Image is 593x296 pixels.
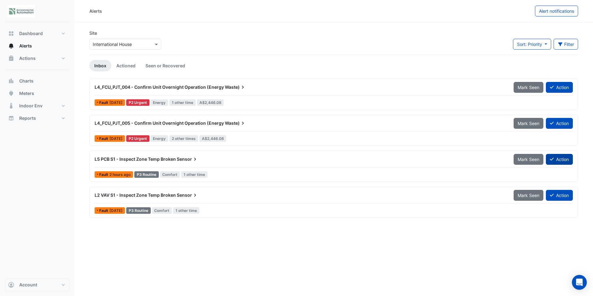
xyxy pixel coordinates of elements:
div: Alerts [89,8,102,14]
span: Mark Seen [518,157,539,162]
button: Mark Seen [514,82,543,93]
span: 1 other time [169,99,196,106]
button: Sort: Priority [513,39,551,50]
span: Comfort [152,207,172,214]
button: Reports [5,112,69,124]
span: 1 other time [181,171,207,178]
a: Inbox [89,60,111,71]
span: Actions [19,55,36,61]
app-icon: Reports [8,115,14,121]
app-icon: Alerts [8,43,14,49]
a: Actioned [111,60,140,71]
app-icon: Indoor Env [8,103,14,109]
img: Company Logo [7,5,35,17]
span: Reports [19,115,36,121]
button: Action [546,118,573,129]
button: Indoor Env [5,100,69,112]
span: Dashboard [19,30,43,37]
span: Mark Seen [518,85,539,90]
span: L2 VAV S1 - Inspect Zone Temp Broken [95,192,176,198]
button: Mark Seen [514,190,543,201]
button: Action [546,154,573,165]
app-icon: Charts [8,78,14,84]
span: L5 PCB S1 - Inspect Zone Temp Broken [95,156,176,162]
span: Waste) [225,120,246,126]
span: Mark Seen [518,193,539,198]
div: P2 Urgent [126,135,149,142]
app-icon: Meters [8,90,14,96]
span: Alerts [19,43,32,49]
span: Account [19,282,37,288]
button: Actions [5,52,69,65]
span: Indoor Env [19,103,42,109]
div: P3 Routine [126,207,151,214]
span: Comfort [160,171,180,178]
button: Alerts [5,40,69,52]
button: Meters [5,87,69,100]
app-icon: Dashboard [8,30,14,37]
div: P3 Routine [134,171,159,178]
button: Dashboard [5,27,69,40]
span: Fault [99,209,109,213]
button: Mark Seen [514,154,543,165]
span: Meters [19,90,34,96]
span: Charts [19,78,33,84]
label: Site [89,30,97,36]
span: Sort: Priority [517,42,542,47]
span: Fault [99,101,109,105]
span: Waste) [225,84,246,90]
button: Action [546,82,573,93]
app-icon: Actions [8,55,14,61]
span: 2 other times [169,135,198,142]
span: L4_FCU_PJT_004 - Confirm Unit Overnight Operation (Energy [95,84,224,90]
div: P2 Urgent [126,99,149,106]
span: A$2,446.08 [199,100,221,105]
button: Alert notifications [535,6,578,16]
span: A$2,446.08 [202,136,224,141]
button: Filter [554,39,578,50]
button: Charts [5,75,69,87]
button: Account [5,279,69,291]
span: Sensor [177,192,198,198]
span: 1 other time [173,207,199,214]
span: Fri 29-Aug-2025 11:30 AEST [109,172,131,177]
span: Fri 18-Jul-2025 08:45 AEST [109,208,123,213]
span: Tue 24-Jun-2025 18:00 AEST [109,136,123,141]
button: Action [546,190,573,201]
span: Energy [151,99,168,106]
span: Fault [99,173,109,177]
span: L4_FCU_PJT_005 - Confirm Unit Overnight Operation (Energy [95,120,224,126]
span: Sensor [177,156,198,162]
a: Seen or Recovered [140,60,190,71]
span: Alert notifications [539,8,574,14]
div: Open Intercom Messenger [572,275,587,290]
button: Mark Seen [514,118,543,129]
span: Energy [151,135,168,142]
span: Fault [99,137,109,141]
span: Tue 24-Jun-2025 18:00 AEST [109,100,123,105]
span: Mark Seen [518,121,539,126]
